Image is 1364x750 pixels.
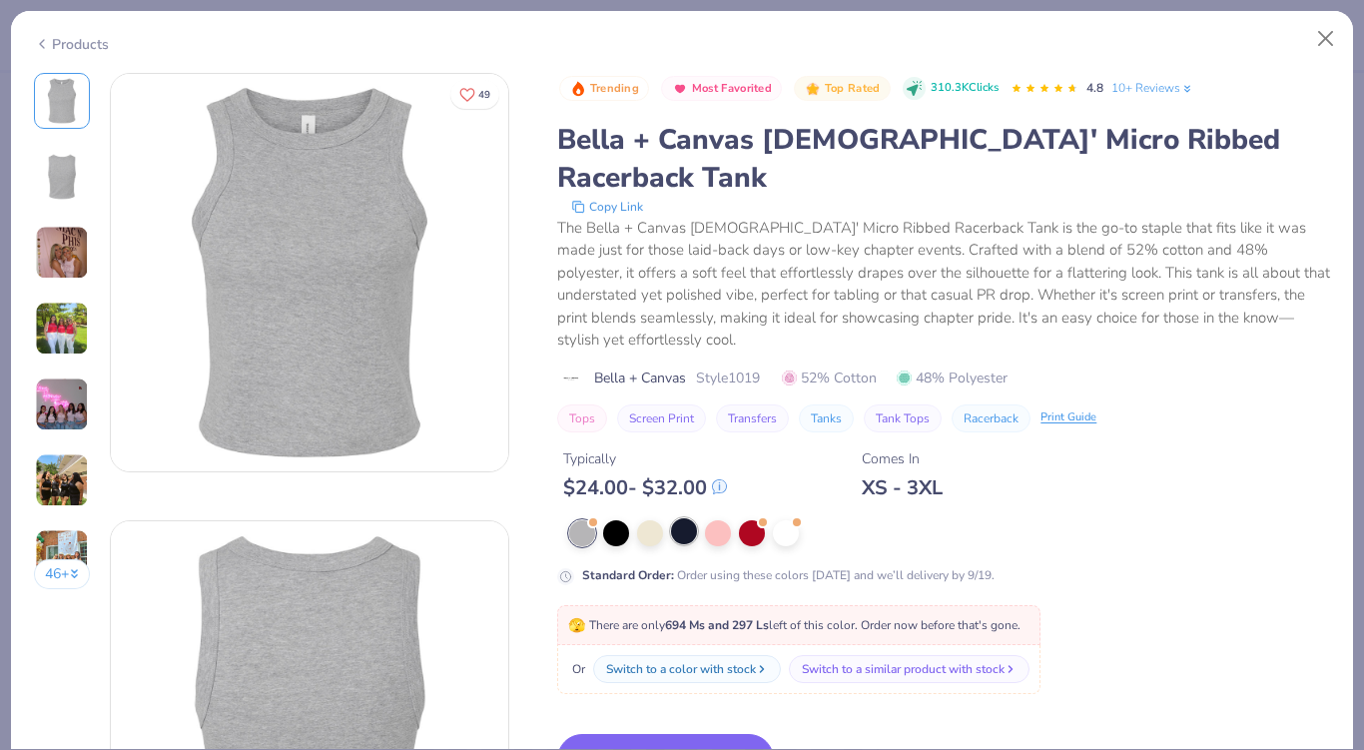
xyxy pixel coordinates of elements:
div: Comes In [862,448,943,469]
button: Switch to a color with stock [593,655,781,683]
button: Screen Print [617,404,706,432]
img: User generated content [35,377,89,431]
div: Order using these colors [DATE] and we’ll delivery by 9/19. [582,566,995,584]
button: Tank Tops [864,404,942,432]
button: Like [450,80,499,109]
button: Switch to a similar product with stock [789,655,1029,683]
span: 48% Polyester [897,368,1008,388]
div: Typically [563,448,727,469]
span: Top Rated [825,83,881,94]
button: Racerback [952,404,1030,432]
button: Transfers [716,404,789,432]
img: Front [111,74,508,471]
button: 46+ [34,559,91,589]
button: Badge Button [559,76,649,102]
div: Products [34,34,109,55]
div: Bella + Canvas [DEMOGRAPHIC_DATA]' Micro Ribbed Racerback Tank [557,121,1330,197]
span: 52% Cotton [782,368,877,388]
button: Close [1307,20,1345,58]
span: Most Favorited [692,83,772,94]
button: Badge Button [661,76,782,102]
span: Bella + Canvas [594,368,686,388]
img: User generated content [35,226,89,280]
span: 49 [478,90,490,100]
img: Top Rated sort [805,81,821,97]
img: User generated content [35,453,89,507]
span: 4.8 [1086,80,1103,96]
button: Tops [557,404,607,432]
span: 310.3K Clicks [931,80,999,97]
div: Switch to a similar product with stock [802,660,1005,678]
img: Most Favorited sort [672,81,688,97]
span: There are only left of this color. Order now before that's gone. [568,617,1021,633]
img: User generated content [35,529,89,583]
div: $ 24.00 - $ 32.00 [563,475,727,500]
button: Badge Button [794,76,890,102]
img: Front [38,77,86,125]
img: Back [38,153,86,201]
button: copy to clipboard [565,197,649,217]
div: Print Guide [1040,409,1096,426]
div: 4.8 Stars [1011,73,1078,105]
img: Trending sort [570,81,586,97]
a: 10+ Reviews [1111,79,1194,97]
span: Or [568,660,585,678]
span: Trending [590,83,639,94]
img: brand logo [557,371,584,386]
button: Tanks [799,404,854,432]
div: Switch to a color with stock [606,660,756,678]
strong: Standard Order : [582,567,674,583]
span: 🫣 [568,616,585,635]
img: User generated content [35,302,89,356]
div: The Bella + Canvas [DEMOGRAPHIC_DATA]' Micro Ribbed Racerback Tank is the go-to staple that fits ... [557,217,1330,352]
strong: 694 Ms and 297 Ls [665,617,769,633]
div: XS - 3XL [862,475,943,500]
span: Style 1019 [696,368,760,388]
